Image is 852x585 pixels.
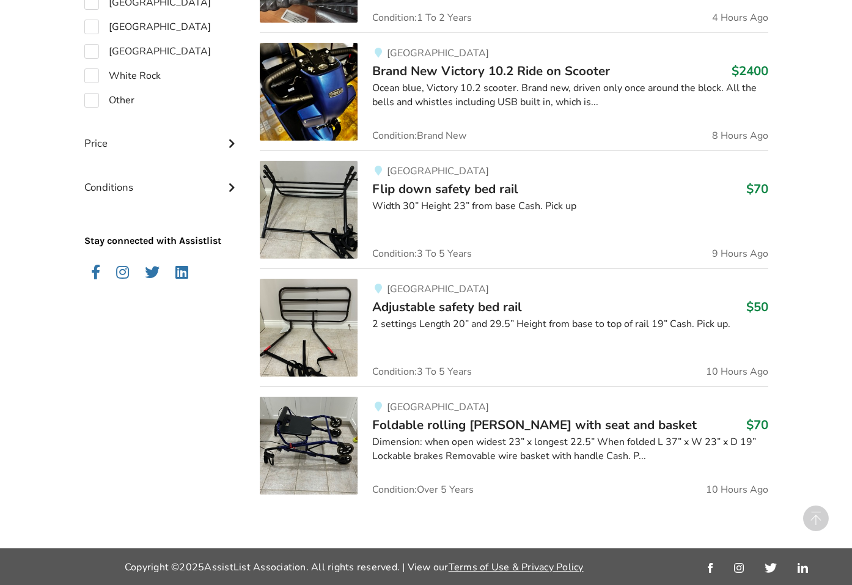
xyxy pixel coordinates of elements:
[798,563,808,573] img: linkedin_link
[746,181,768,197] h3: $70
[260,268,768,386] a: bedroom equipment-adjustable safety bed rail [GEOGRAPHIC_DATA]Adjustable safety bed rail$502 sett...
[260,161,358,259] img: bedroom equipment-flip down safety bed rail
[765,563,776,573] img: twitter_link
[372,180,518,197] span: Flip down safety bed rail
[260,279,358,377] img: bedroom equipment-adjustable safety bed rail
[746,299,768,315] h3: $50
[372,249,472,259] span: Condition: 3 To 5 Years
[260,32,768,150] a: mobility-brand new victory 10.2 ride on scooter[GEOGRAPHIC_DATA]Brand New Victory 10.2 Ride on Sc...
[84,93,134,108] label: Other
[84,68,161,83] label: White Rock
[712,131,768,141] span: 8 Hours Ago
[387,46,489,60] span: [GEOGRAPHIC_DATA]
[372,131,466,141] span: Condition: Brand New
[706,485,768,495] span: 10 Hours Ago
[260,386,768,495] a: mobility-foldable rolling walker with seat and basket[GEOGRAPHIC_DATA]Foldable rolling [PERSON_NA...
[372,81,768,109] div: Ocean blue, Victory 10.2 scooter. Brand new, driven only once around the block. All the bells and...
[387,282,489,296] span: [GEOGRAPHIC_DATA]
[260,150,768,268] a: bedroom equipment-flip down safety bed rail[GEOGRAPHIC_DATA]Flip down safety bed rail$70Width 30”...
[712,13,768,23] span: 4 Hours Ago
[706,367,768,377] span: 10 Hours Ago
[84,156,241,200] div: Conditions
[746,417,768,433] h3: $70
[372,298,522,315] span: Adjustable safety bed rail
[732,63,768,79] h3: $2400
[84,44,211,59] label: [GEOGRAPHIC_DATA]
[712,249,768,259] span: 9 Hours Ago
[372,435,768,463] div: Dimension: when open widest 23” x longest 22.5” When folded L 37” x W 23” x D 19” Lockable brakes...
[387,164,489,178] span: [GEOGRAPHIC_DATA]
[387,400,489,414] span: [GEOGRAPHIC_DATA]
[708,563,713,573] img: facebook_link
[372,485,474,495] span: Condition: Over 5 Years
[372,317,768,331] div: 2 settings Length 20” and 29.5” Height from base to top of rail 19” Cash. Pick up.
[372,62,610,79] span: Brand New Victory 10.2 Ride on Scooter
[372,199,768,213] div: Width 30” Height 23” from base Cash. Pick up
[260,397,358,495] img: mobility-foldable rolling walker with seat and basket
[84,200,241,248] p: Stay connected with Assistlist
[84,112,241,156] div: Price
[734,563,744,573] img: instagram_link
[84,20,211,34] label: [GEOGRAPHIC_DATA]
[372,416,697,433] span: Foldable rolling [PERSON_NAME] with seat and basket
[260,43,358,141] img: mobility-brand new victory 10.2 ride on scooter
[372,367,472,377] span: Condition: 3 To 5 Years
[449,561,584,574] a: Terms of Use & Privacy Policy
[372,13,472,23] span: Condition: 1 To 2 Years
